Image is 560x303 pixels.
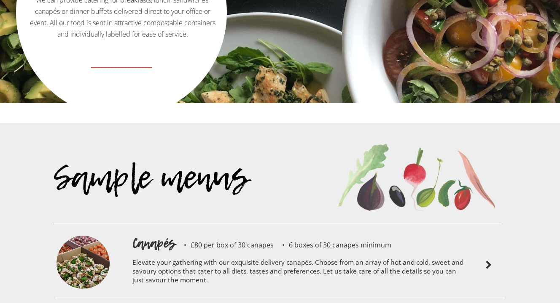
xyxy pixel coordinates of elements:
[132,252,466,292] p: Elevate your gathering with our exquisite delivery canapés. Choose from an array of hot and cold,...
[274,242,391,248] p: 6 boxes of 30 canapes minimum
[54,173,328,224] div: Sample menus
[175,242,274,248] p: £80 per box of 30 canapes
[17,54,226,83] a: __________________
[91,58,152,69] strong: __________________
